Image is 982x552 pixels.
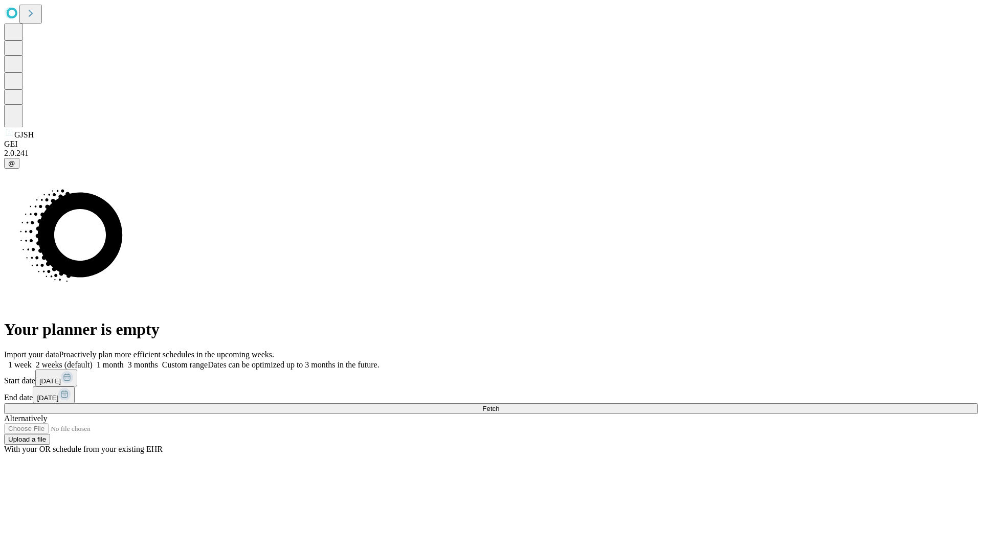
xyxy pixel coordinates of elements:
div: End date [4,386,978,403]
span: With your OR schedule from your existing EHR [4,445,163,453]
h1: Your planner is empty [4,320,978,339]
button: [DATE] [33,386,75,403]
div: 2.0.241 [4,149,978,158]
button: [DATE] [35,370,77,386]
button: Fetch [4,403,978,414]
span: 1 month [97,360,124,369]
span: 1 week [8,360,32,369]
span: Import your data [4,350,59,359]
span: @ [8,159,15,167]
div: GEI [4,140,978,149]
span: 3 months [128,360,158,369]
span: [DATE] [39,377,61,385]
span: GJSH [14,130,34,139]
button: Upload a file [4,434,50,445]
div: Start date [4,370,978,386]
span: [DATE] [37,394,58,402]
span: Custom range [162,360,208,369]
span: Proactively plan more efficient schedules in the upcoming weeks. [59,350,274,359]
span: Fetch [482,405,499,412]
span: 2 weeks (default) [36,360,93,369]
span: Dates can be optimized up to 3 months in the future. [208,360,379,369]
span: Alternatively [4,414,47,423]
button: @ [4,158,19,169]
